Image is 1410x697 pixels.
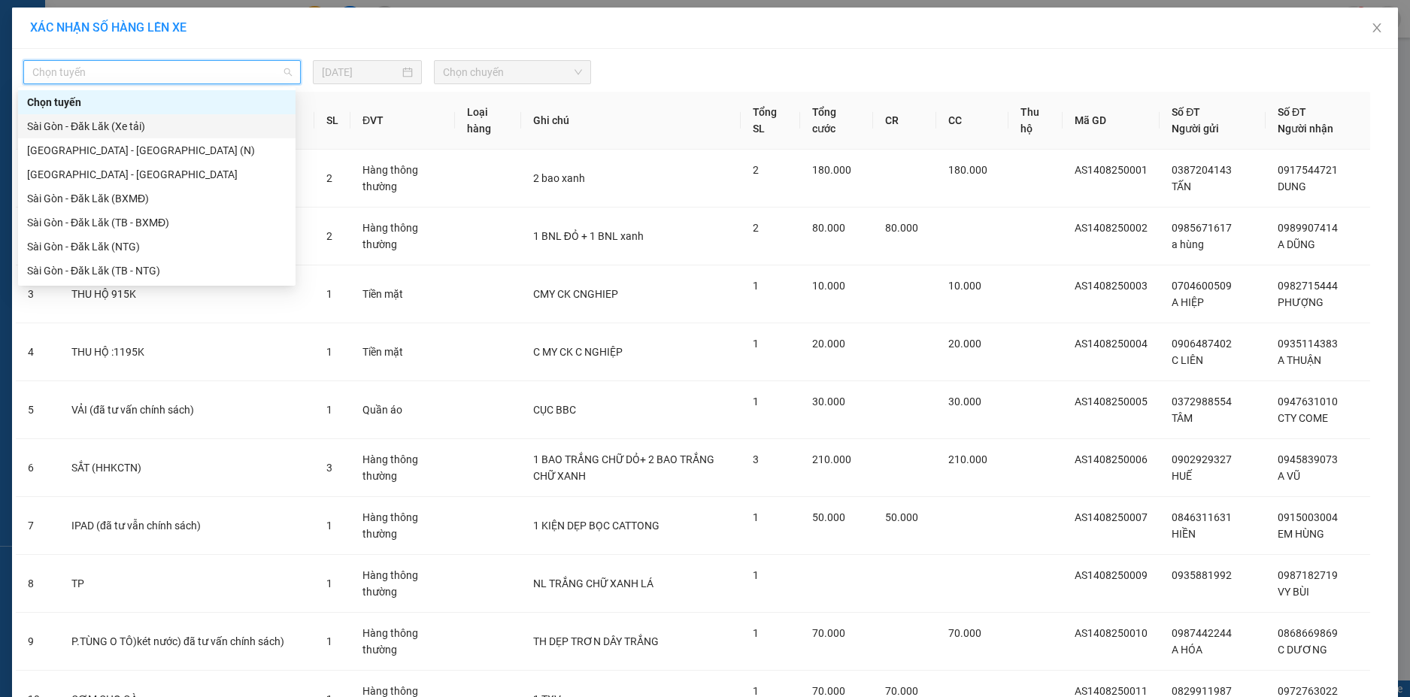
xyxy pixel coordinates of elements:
span: C MY CK C NGHIỆP [533,346,623,358]
span: HIỀN [1172,528,1196,540]
span: EM HÙNG [1278,528,1324,540]
span: 80.000 [885,222,918,234]
span: DUNG [1278,180,1306,192]
th: Ghi chú [521,92,741,150]
span: 0989907414 [1278,222,1338,234]
span: 20.000 [812,338,845,350]
span: 0704600509 [1172,280,1232,292]
span: 0987182719 [1278,569,1338,581]
span: 1 [753,569,759,581]
span: 0846311631 [1172,511,1232,523]
th: SL [314,92,350,150]
td: 7 [16,497,59,555]
td: 2 [16,208,59,265]
td: Quần áo [350,381,454,439]
span: 2 bao xanh [533,172,585,184]
span: 50.000 [885,511,918,523]
span: A DŨNG [1278,238,1315,250]
div: Chọn tuyến [18,90,296,114]
span: 0829911987 [1172,685,1232,697]
span: 0987442244 [1172,627,1232,639]
th: Thu hộ [1008,92,1063,150]
span: 1 [753,395,759,408]
span: 10.000 [812,280,845,292]
span: 210.000 [948,453,987,465]
div: [GEOGRAPHIC_DATA] - [GEOGRAPHIC_DATA] [27,166,287,183]
td: Hàng thông thường [350,439,454,497]
span: AS1408250010 [1075,627,1148,639]
span: AS1408250007 [1075,511,1148,523]
span: A HIỆP [1172,296,1204,308]
span: 1 [753,280,759,292]
span: CMY CK CNGHIEP [533,288,618,300]
span: Người gửi [1172,123,1219,135]
span: Số ĐT [1172,106,1200,118]
span: A THUẬN [1278,354,1321,366]
span: 2 [753,164,759,176]
td: TP [59,555,314,613]
span: AS1408250001 [1075,164,1148,176]
td: Hàng thông thường [350,555,454,613]
div: Sài Gòn - Đăk Lăk (NTG) [18,235,296,259]
span: 0387204143 [1172,164,1232,176]
span: close [1371,22,1383,34]
th: ĐVT [350,92,454,150]
div: Sài Gòn - Đăk Lăk (Xe tải) [18,114,296,138]
span: PHƯỢNG [1278,296,1324,308]
span: 30.000 [812,395,845,408]
span: 1 [753,511,759,523]
span: 1 KIỆN DẸP BỌC CATTONG [533,520,660,532]
span: 180.000 [812,164,851,176]
span: 1 [753,627,759,639]
td: 8 [16,555,59,613]
span: 1 [326,577,332,589]
span: 1 [326,520,332,532]
span: 0906487402 [1172,338,1232,350]
span: a hùng [1172,238,1204,250]
div: [GEOGRAPHIC_DATA] - [GEOGRAPHIC_DATA] (N) [27,142,287,159]
td: Hàng thông thường [350,208,454,265]
div: Sài Gòn - Đà Lạt (N) [18,138,296,162]
span: 1 [326,288,332,300]
span: 2 [753,222,759,234]
div: Sài Gòn - Đăk Lăk (BXMĐ) [18,186,296,211]
td: Tiền mặt [350,265,454,323]
span: 1 [753,338,759,350]
span: 0945839073 [1278,453,1338,465]
span: 0902929327 [1172,453,1232,465]
td: 4 [16,323,59,381]
span: AS1408250009 [1075,569,1148,581]
th: CC [936,92,1008,150]
th: Loại hàng [455,92,521,150]
span: AS1408250006 [1075,453,1148,465]
span: A VŨ [1278,470,1300,482]
th: CR [873,92,936,150]
span: 0372988554 [1172,395,1232,408]
span: 30.000 [948,395,981,408]
span: TÂM [1172,412,1193,424]
div: Chọn tuyến [27,94,287,111]
td: 3 [16,265,59,323]
td: 1 [16,150,59,208]
span: CTY COME [1278,412,1328,424]
span: 80.000 [812,222,845,234]
td: IPAD (đã tư vẫn chính sách) [59,497,314,555]
td: Tiền mặt [350,323,454,381]
span: NL TRẮNG CHỮ XANH LÁ [533,577,653,589]
span: AS1408250011 [1075,685,1148,697]
span: 0917544721 [1278,164,1338,176]
span: 210.000 [812,453,851,465]
button: Close [1356,8,1398,50]
span: 0985671617 [1172,222,1232,234]
span: TH DẸP TRƠN DÂY TRẮNG [533,635,659,647]
span: HUẾ [1172,470,1192,482]
td: THU HỘ 915K [59,265,314,323]
span: CỤC BBC [533,404,576,416]
span: 3 [326,462,332,474]
td: THU HỘ :1195K [59,323,314,381]
th: STT [16,92,59,150]
span: AS1408250002 [1075,222,1148,234]
span: 0935114383 [1278,338,1338,350]
span: TẤN [1172,180,1191,192]
td: SẮT (HHKCTN) [59,439,314,497]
